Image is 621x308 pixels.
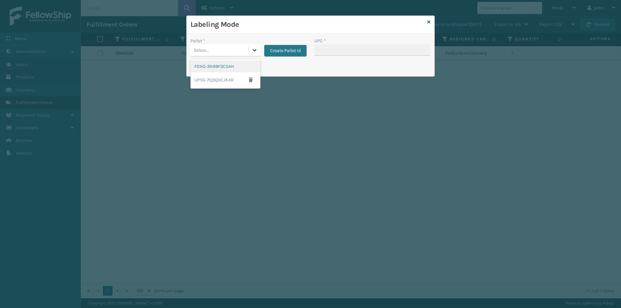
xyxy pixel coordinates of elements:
div: Select... [194,47,209,54]
label: Pallet [191,37,205,44]
label: UPC [314,37,326,44]
button: Create Pallet Id [264,45,307,57]
div: UPSG-7Q3QDCJK4R [191,72,260,87]
h3: Labeling Mode [191,20,425,29]
div: FDXG-3N99F3C5AH [191,60,260,72]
